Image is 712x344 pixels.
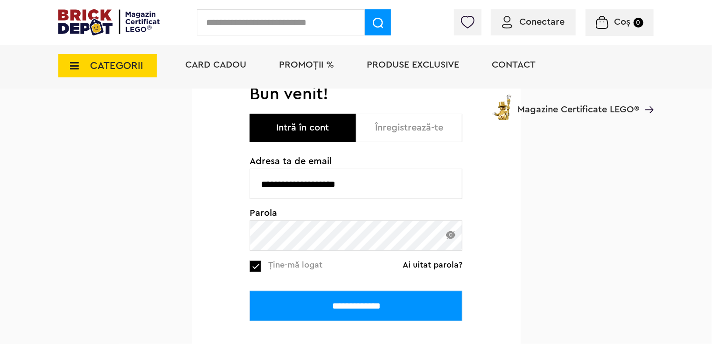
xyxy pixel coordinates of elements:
[250,157,462,166] span: Adresa ta de email
[517,93,639,114] span: Magazine Certificate LEGO®
[634,18,643,28] small: 0
[403,260,462,269] a: Ai uitat parola?
[268,261,322,269] span: Ține-mă logat
[250,114,356,142] button: Intră în cont
[639,93,654,102] a: Magazine Certificate LEGO®
[185,60,246,69] a: Card Cadou
[356,114,462,142] button: Înregistrează-te
[502,17,565,27] a: Conectare
[519,17,565,27] span: Conectare
[90,61,143,71] span: CATEGORII
[367,60,459,69] a: Produse exclusive
[492,60,536,69] a: Contact
[614,17,631,27] span: Coș
[250,208,462,218] span: Parola
[279,60,334,69] a: PROMOȚII %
